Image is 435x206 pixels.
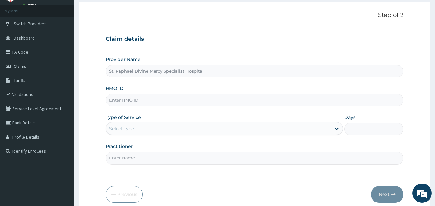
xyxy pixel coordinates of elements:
[14,63,26,69] span: Claims
[106,186,143,203] button: Previous
[106,94,404,106] input: Enter HMO ID
[106,36,404,43] h3: Claim details
[106,12,404,19] p: Step 1 of 2
[23,3,38,7] a: Online
[106,114,141,121] label: Type of Service
[106,85,124,92] label: HMO ID
[344,114,355,121] label: Days
[109,125,134,132] div: Select type
[106,56,141,63] label: Provider Name
[14,35,35,41] span: Dashboard
[106,143,133,149] label: Practitioner
[14,77,25,83] span: Tariffs
[371,186,403,203] button: Next
[14,21,47,27] span: Switch Providers
[106,152,404,164] input: Enter Name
